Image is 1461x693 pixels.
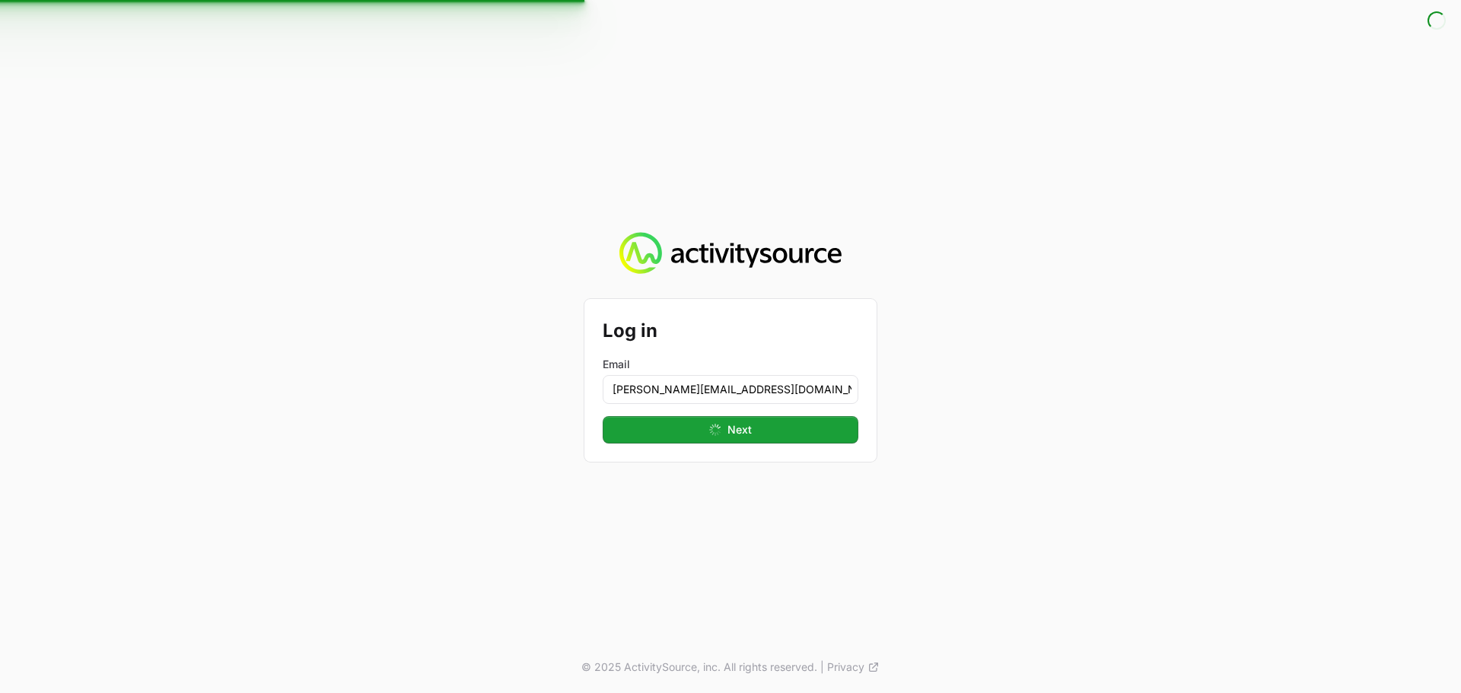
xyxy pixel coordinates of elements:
span: Next [727,421,752,439]
p: © 2025 ActivitySource, inc. All rights reserved. [581,660,817,675]
h2: Log in [603,317,858,345]
input: Enter your email [603,375,858,404]
label: Email [603,357,858,372]
a: Privacy [827,660,880,675]
button: Next [603,416,858,443]
span: | [820,660,824,675]
img: Activity Source [619,232,841,275]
